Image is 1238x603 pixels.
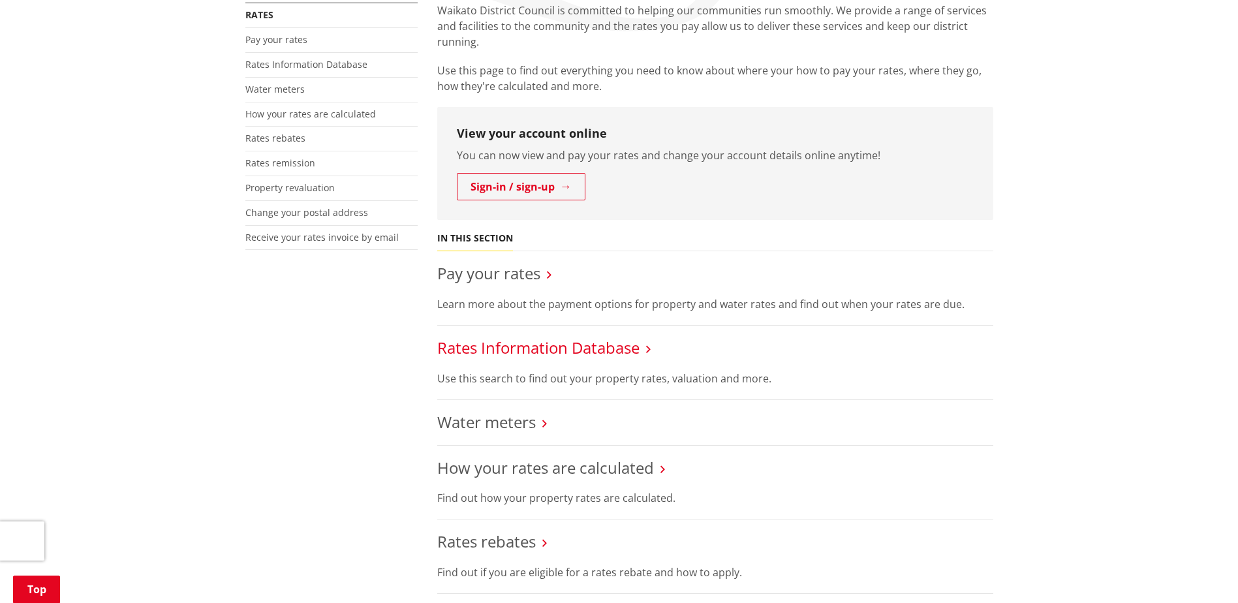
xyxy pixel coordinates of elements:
p: Waikato District Council is committed to helping our communities run smoothly. We provide a range... [437,3,993,50]
iframe: Messenger Launcher [1178,548,1225,595]
a: Rates Information Database [245,58,367,70]
a: How your rates are calculated [245,108,376,120]
p: Find out if you are eligible for a rates rebate and how to apply. [437,564,993,580]
a: How your rates are calculated [437,457,654,478]
a: Pay your rates [437,262,540,284]
a: Rates Information Database [437,337,640,358]
h5: In this section [437,233,513,244]
p: Find out how your property rates are calculated. [437,490,993,506]
h3: View your account online [457,127,974,141]
a: Sign-in / sign-up [457,173,585,200]
a: Water meters [245,83,305,95]
a: Rates [245,8,273,21]
a: Rates remission [245,157,315,169]
a: Rates rebates [245,132,305,144]
a: Water meters [437,411,536,433]
a: Receive your rates invoice by email [245,231,399,243]
a: Property revaluation [245,181,335,194]
p: Learn more about the payment options for property and water rates and find out when your rates ar... [437,296,993,312]
a: Change your postal address [245,206,368,219]
p: Use this page to find out everything you need to know about where your how to pay your rates, whe... [437,63,993,94]
a: Rates rebates [437,531,536,552]
p: You can now view and pay your rates and change your account details online anytime! [457,147,974,163]
a: Top [13,576,60,603]
a: Pay your rates [245,33,307,46]
p: Use this search to find out your property rates, valuation and more. [437,371,993,386]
